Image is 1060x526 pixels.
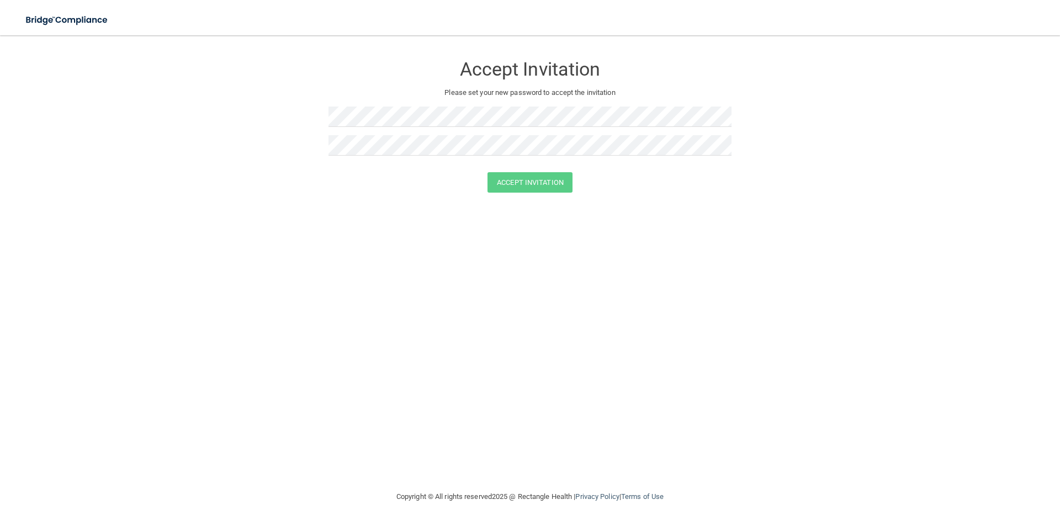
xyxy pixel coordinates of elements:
img: bridge_compliance_login_screen.278c3ca4.svg [17,9,118,31]
div: Copyright © All rights reserved 2025 @ Rectangle Health | | [328,479,732,514]
a: Privacy Policy [575,492,619,501]
a: Terms of Use [621,492,664,501]
p: Please set your new password to accept the invitation [337,86,723,99]
h3: Accept Invitation [328,59,732,79]
button: Accept Invitation [487,172,573,193]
